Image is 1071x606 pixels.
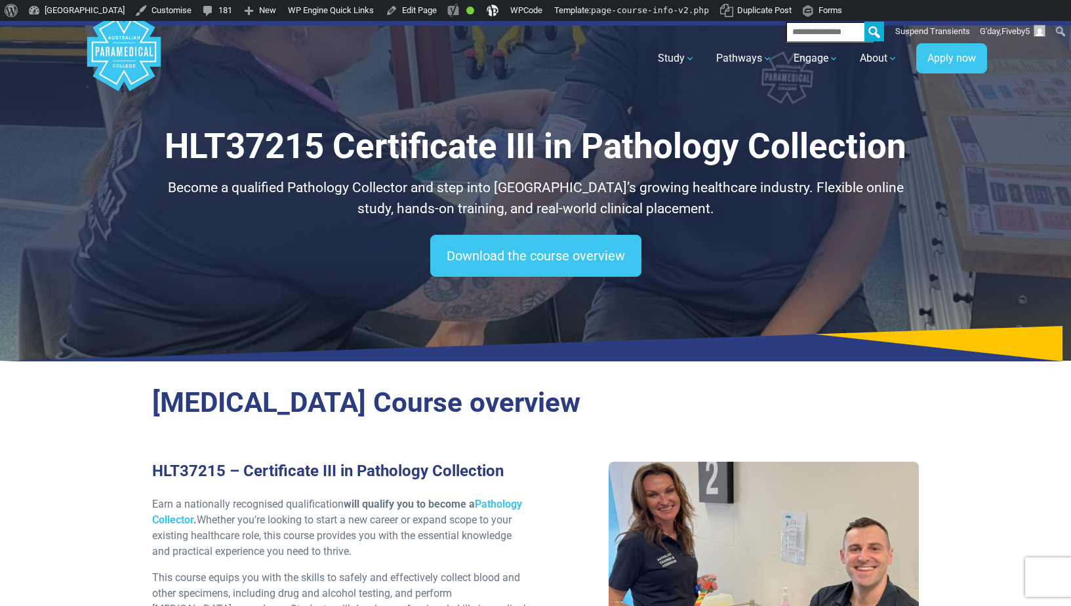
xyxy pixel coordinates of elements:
a: About [852,40,906,77]
h3: HLT37215 – Certificate III in Pathology Collection [152,462,528,481]
h2: [MEDICAL_DATA] Course overview [152,386,919,420]
a: Download the course overview [430,235,641,277]
strong: will qualify you to become a . [152,498,522,526]
a: G'day, [975,21,1051,42]
a: Study [650,40,703,77]
a: Pathology Collector [152,498,522,526]
a: Suspend Transients [891,21,975,42]
span: Fiveby5 [1001,26,1030,36]
a: Pathways [708,40,780,77]
a: Apply now [916,43,987,73]
h1: HLT37215 Certificate III in Pathology Collection [152,126,919,167]
a: Engage [786,40,847,77]
p: Earn a nationally recognised qualification Whether you’re looking to start a new career or expand... [152,496,528,559]
p: Become a qualified Pathology Collector and step into [GEOGRAPHIC_DATA]’s growing healthcare indus... [152,178,919,219]
a: Australian Paramedical College [85,26,163,92]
